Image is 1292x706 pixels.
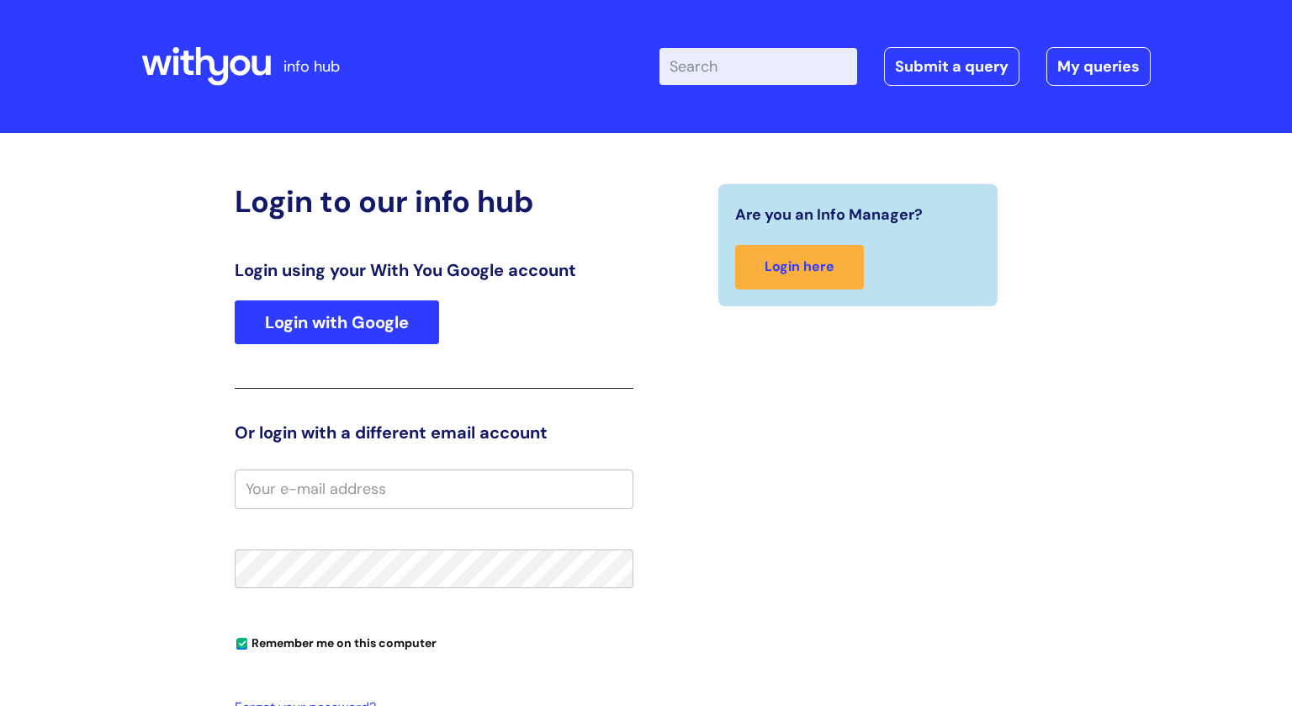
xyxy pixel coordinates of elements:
[1046,47,1151,86] a: My queries
[235,629,633,656] div: You can uncheck this option if you're logging in from a shared device
[235,183,633,220] h2: Login to our info hub
[235,260,633,280] h3: Login using your With You Google account
[659,48,857,85] input: Search
[235,632,437,650] label: Remember me on this computer
[236,639,247,650] input: Remember me on this computer
[884,47,1019,86] a: Submit a query
[235,422,633,443] h3: Or login with a different email account
[283,53,340,80] p: info hub
[235,470,633,508] input: Your e-mail address
[235,300,439,344] a: Login with Google
[735,245,864,289] a: Login here
[735,201,923,228] span: Are you an Info Manager?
